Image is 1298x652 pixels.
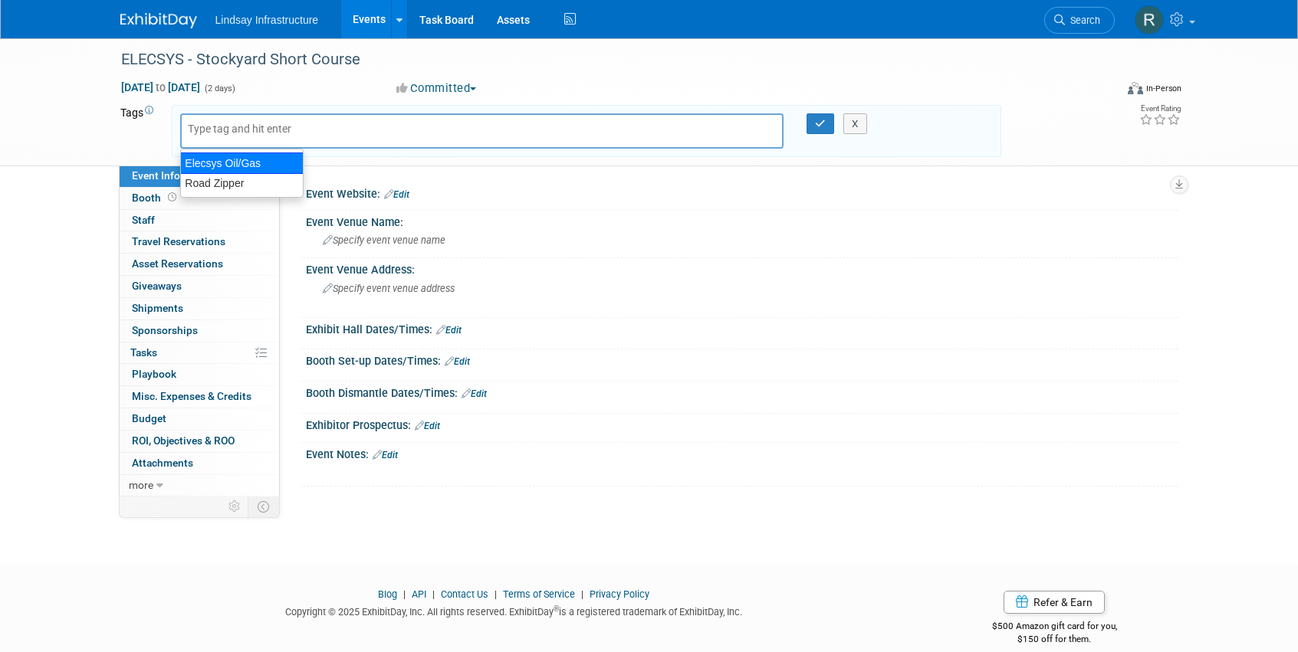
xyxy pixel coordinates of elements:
a: Event Information [120,165,279,187]
a: Refer & Earn [1004,591,1105,614]
a: Asset Reservations [120,254,279,275]
a: Privacy Policy [590,588,649,600]
span: Playbook [132,368,176,380]
a: Contact Us [441,588,488,600]
span: Sponsorships [132,324,198,336]
img: Format-Inperson.png [1128,82,1143,94]
span: Booth [132,192,179,204]
a: Edit [384,189,409,200]
a: Blog [378,588,397,600]
span: | [399,588,409,600]
a: Search [1044,7,1115,34]
a: Edit [445,356,470,367]
div: Event Venue Name: [306,211,1178,230]
a: Terms of Service [503,588,575,600]
button: Committed [391,80,482,97]
div: Elecsys Oil/Gas [180,152,304,174]
a: Playbook [120,364,279,385]
a: Tasks [120,342,279,364]
span: Specify event venue name [323,234,445,246]
span: Budget [132,412,166,424]
a: Misc. Expenses & Credits [120,386,279,408]
div: Booth Dismantle Dates/Times: [306,382,1178,401]
span: | [577,588,587,600]
button: X [843,113,867,135]
td: Tags [120,105,158,157]
span: | [429,588,439,600]
div: Exhibitor Prospectus: [306,414,1178,434]
span: ROI, Objectives & ROO [132,434,235,447]
div: ELECSYS - Stockyard Short Course [116,46,1092,74]
td: Toggle Event Tabs [248,496,279,516]
td: Personalize Event Tab Strip [222,496,248,516]
div: Event Rating [1139,105,1181,113]
a: API [412,588,426,600]
a: Shipments [120,298,279,319]
div: $500 Amazon gift card for you, [931,610,1178,645]
div: In-Person [1145,83,1181,94]
span: Booth not reserved yet [165,192,179,203]
div: Event Format [1024,80,1182,103]
span: Lindsay Infrastructure [215,14,319,26]
div: Event Venue Address: [306,258,1178,277]
div: Event Website: [306,182,1178,202]
span: Tasks [130,346,157,359]
a: Booth [120,188,279,209]
sup: ® [554,604,559,613]
span: [DATE] [DATE] [120,80,201,94]
a: Sponsorships [120,320,279,342]
span: Asset Reservations [132,257,223,270]
div: Booth Set-up Dates/Times: [306,349,1178,369]
a: Edit [462,388,487,399]
a: Edit [436,325,462,336]
span: Giveaways [132,280,182,292]
a: Attachments [120,453,279,474]
a: more [120,475,279,496]
a: ROI, Objectives & ROO [120,431,279,452]
input: Type tag and hit enter [188,121,311,136]
img: Ryan Wilcox [1135,5,1164,34]
span: Search [1065,15,1100,26]
a: Edit [415,421,440,431]
span: Staff [132,214,155,226]
a: Giveaways [120,276,279,297]
span: more [129,479,153,491]
span: Specify event venue address [323,283,455,294]
div: Event Notes: [306,443,1178,463]
span: | [491,588,501,600]
img: ExhibitDay [120,13,197,28]
span: Shipments [132,302,183,314]
div: Exhibit Hall Dates/Times: [306,318,1178,338]
span: Travel Reservations [132,235,225,247]
div: $150 off for them. [931,633,1178,646]
a: Staff [120,210,279,231]
span: Misc. Expenses & Credits [132,390,251,402]
a: Budget [120,408,279,430]
span: Attachments [132,457,193,469]
span: to [153,81,168,93]
span: (2 days) [203,84,235,93]
a: Travel Reservations [120,231,279,253]
div: Road Zipper [181,173,303,193]
a: Edit [373,450,398,460]
span: Event Information [132,169,218,182]
div: Copyright © 2025 ExhibitDay, Inc. All rights reserved. ExhibitDay is a registered trademark of Ex... [120,601,909,619]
